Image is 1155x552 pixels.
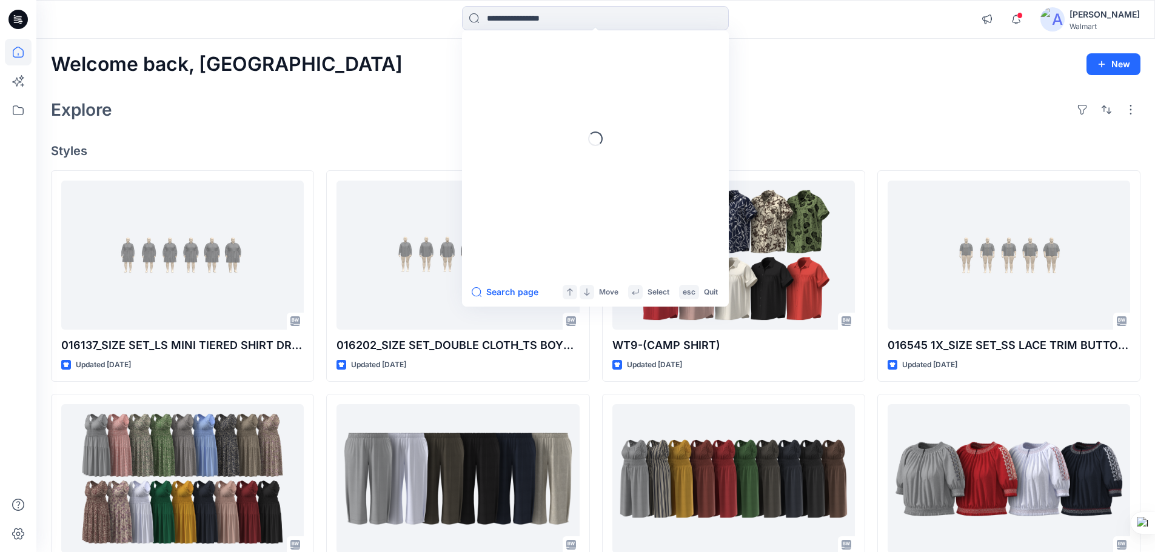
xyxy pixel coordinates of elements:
img: avatar [1040,7,1065,32]
button: New [1086,53,1140,75]
p: 016545 1X_SIZE SET_SS LACE TRIM BUTTON DOWN TOP [888,337,1130,354]
p: Updated [DATE] [76,359,131,371]
p: WT9-(CAMP SHIRT) [612,337,855,354]
h2: Welcome back, [GEOGRAPHIC_DATA] [51,53,403,76]
a: 016137_SIZE SET_LS MINI TIERED SHIRT DRESS [61,181,304,330]
p: esc [683,286,695,299]
p: Updated [DATE] [627,359,682,371]
p: Updated [DATE] [902,359,957,371]
p: Quit [704,286,718,299]
div: [PERSON_NAME] [1070,7,1140,22]
h4: Styles [51,144,1140,158]
p: 016137_SIZE SET_LS MINI TIERED SHIRT DRESS [61,337,304,354]
p: Move [599,286,618,299]
a: 016545 1X_SIZE SET_SS LACE TRIM BUTTON DOWN TOP [888,181,1130,330]
p: 016202_SIZE SET_DOUBLE CLOTH_TS BOYFRIEND SHIRT [336,337,579,354]
p: Select [648,286,669,299]
a: 016202_SIZE SET_DOUBLE CLOTH_TS BOYFRIEND SHIRT [336,181,579,330]
a: WT9-(CAMP SHIRT) [612,181,855,330]
p: Updated [DATE] [351,359,406,371]
div: Walmart [1070,22,1140,31]
h2: Explore [51,100,112,119]
button: Search page [472,285,538,299]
